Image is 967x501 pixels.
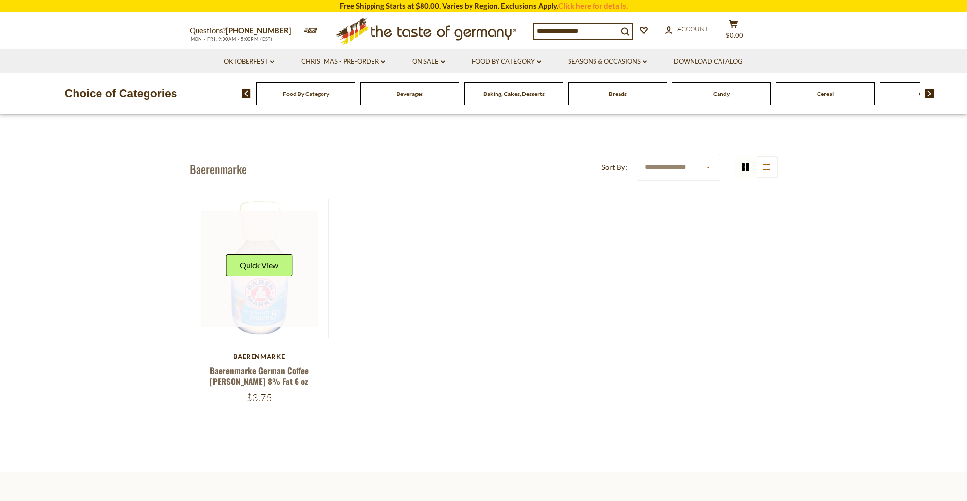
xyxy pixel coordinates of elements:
[190,353,329,360] div: Baerenmarke
[609,90,627,97] a: Breads
[713,90,730,97] a: Candy
[247,391,272,404] span: $3.75
[472,56,541,67] a: Food By Category
[210,364,309,387] a: Baerenmarke German Coffee [PERSON_NAME] 8% Fat 6 oz
[226,254,292,276] button: Quick View
[190,36,273,42] span: MON - FRI, 9:00AM - 5:00PM (EST)
[558,1,628,10] a: Click here for details.
[226,26,291,35] a: [PHONE_NUMBER]
[601,161,627,173] label: Sort By:
[726,31,743,39] span: $0.00
[719,19,748,44] button: $0.00
[301,56,385,67] a: Christmas - PRE-ORDER
[568,56,647,67] a: Seasons & Occasions
[242,89,251,98] img: previous arrow
[677,25,709,33] span: Account
[190,24,298,37] p: Questions?
[665,24,709,35] a: Account
[817,90,834,97] a: Cereal
[190,162,247,176] h1: Baerenmarke
[925,89,934,98] img: next arrow
[483,90,545,97] a: Baking, Cakes, Desserts
[190,199,329,338] img: Baerenmarke
[224,56,274,67] a: Oktoberfest
[397,90,423,97] a: Beverages
[283,90,329,97] a: Food By Category
[412,56,445,67] a: On Sale
[674,56,743,67] a: Download Catalog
